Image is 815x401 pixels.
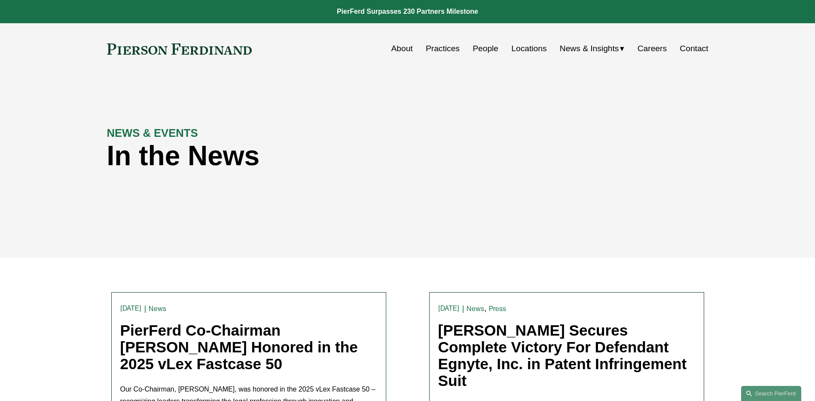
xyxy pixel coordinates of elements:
[426,40,460,57] a: Practices
[107,127,198,139] strong: NEWS & EVENTS
[120,322,358,372] a: PierFerd Co-Chairman [PERSON_NAME] Honored in the 2025 vLex Fastcase 50
[438,305,460,312] time: [DATE]
[560,41,619,56] span: News & Insights
[473,40,498,57] a: People
[638,40,667,57] a: Careers
[467,305,484,313] a: News
[484,304,486,313] span: ,
[489,305,507,313] a: Press
[511,40,546,57] a: Locations
[741,386,801,401] a: Search this site
[438,322,687,389] a: [PERSON_NAME] Secures Complete Victory For Defendant Egnyte, Inc. in Patent Infringement Suit
[120,305,142,312] time: [DATE]
[149,305,166,313] a: News
[680,40,708,57] a: Contact
[560,40,625,57] a: folder dropdown
[107,140,558,172] h1: In the News
[391,40,413,57] a: About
